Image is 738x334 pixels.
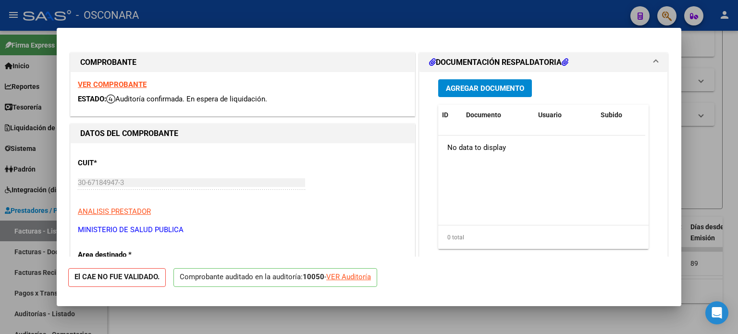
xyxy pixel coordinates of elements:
[601,111,622,119] span: Subido
[78,249,177,260] p: Area destinado *
[78,158,177,169] p: CUIT
[78,224,407,235] p: MINISTERIO DE SALUD PUBLICA
[78,80,147,89] a: VER COMPROBANTE
[438,225,649,249] div: 0 total
[534,105,597,125] datatable-header-cell: Usuario
[438,105,462,125] datatable-header-cell: ID
[419,72,667,272] div: DOCUMENTACIÓN RESPALDATORIA
[538,111,562,119] span: Usuario
[78,207,151,216] span: ANALISIS PRESTADOR
[442,111,448,119] span: ID
[419,53,667,72] mat-expansion-panel-header: DOCUMENTACIÓN RESPALDATORIA
[645,105,693,125] datatable-header-cell: Acción
[326,272,371,283] div: VER Auditoría
[80,58,136,67] strong: COMPROBANTE
[446,84,524,93] span: Agregar Documento
[705,301,728,324] div: Open Intercom Messenger
[597,105,645,125] datatable-header-cell: Subido
[462,105,534,125] datatable-header-cell: Documento
[466,111,501,119] span: Documento
[68,268,166,287] strong: El CAE NO FUE VALIDADO.
[438,136,645,160] div: No data to display
[106,95,267,103] span: Auditoría confirmada. En espera de liquidación.
[438,79,532,97] button: Agregar Documento
[303,272,324,281] strong: 10050
[78,95,106,103] span: ESTADO:
[173,268,377,287] p: Comprobante auditado en la auditoría: -
[429,57,568,68] h1: DOCUMENTACIÓN RESPALDATORIA
[80,129,178,138] strong: DATOS DEL COMPROBANTE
